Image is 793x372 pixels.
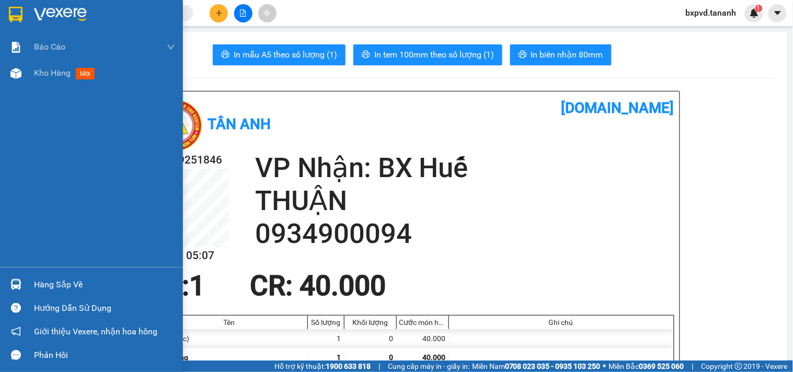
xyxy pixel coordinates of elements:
[755,5,763,12] sup: 1
[274,361,371,372] span: Hỗ trợ kỹ thuật:
[347,318,394,327] div: Khối lượng
[234,48,337,61] span: In mẫu A5 theo số lượng (1)
[255,217,674,250] h2: 0934900094
[10,279,21,290] img: warehouse-icon
[750,8,759,18] img: icon-new-feature
[609,361,684,372] span: Miền Bắc
[34,300,175,316] div: Hướng dẫn sử dụng
[151,329,308,348] div: 1 BÌ (Khác)
[423,353,446,362] span: 40.000
[34,325,157,338] span: Giới thiệu Vexere, nhận hoa hồng
[378,361,380,372] span: |
[9,7,22,22] img: logo-vxr
[11,327,21,336] span: notification
[258,4,277,22] button: aim
[10,42,21,53] img: solution-icon
[213,44,346,65] button: printerIn mẫu A5 theo số lượng (1)
[519,50,527,60] span: printer
[362,50,370,60] span: printer
[234,4,252,22] button: file-add
[337,353,341,362] span: 1
[639,362,684,370] strong: 0369 525 060
[167,43,175,51] span: down
[692,361,694,372] span: |
[531,48,603,61] span: In biên nhận 80mm
[397,329,449,348] div: 40.000
[399,318,446,327] div: Cước món hàng
[603,364,606,368] span: ⚪️
[34,68,71,78] span: Kho hàng
[239,9,247,17] span: file-add
[452,318,671,327] div: Ghi chú
[389,353,394,362] span: 0
[76,68,95,79] span: mới
[190,270,205,302] span: 1
[34,347,175,363] div: Phản hồi
[34,40,65,53] span: Báo cáo
[221,50,229,60] span: printer
[154,318,305,327] div: Tên
[11,303,21,313] span: question-circle
[263,9,271,17] span: aim
[151,152,229,169] h2: PVĐ09251846
[308,329,344,348] div: 1
[250,270,386,302] span: CR : 40.000
[215,9,223,17] span: plus
[757,5,761,12] span: 1
[510,44,612,65] button: printerIn biên nhận 80mm
[353,44,502,65] button: printerIn tem 100mm theo số lượng (1)
[151,247,229,264] h2: [DATE] 05:07
[505,362,601,370] strong: 0708 023 035 - 0935 103 250
[472,361,601,372] span: Miền Nam
[208,115,271,133] b: Tân Anh
[326,362,371,370] strong: 1900 633 818
[374,48,494,61] span: In tem 100mm theo số lượng (1)
[768,4,787,22] button: caret-down
[11,350,21,360] span: message
[255,152,674,184] h2: VP Nhận: BX Huế
[344,329,397,348] div: 0
[735,363,742,370] span: copyright
[677,6,745,19] span: bxpvd.tananh
[311,318,341,327] div: Số lượng
[10,68,21,79] img: warehouse-icon
[210,4,228,22] button: plus
[255,184,674,217] h2: THUẬN
[34,277,175,293] div: Hàng sắp về
[773,8,783,18] span: caret-down
[388,361,469,372] span: Cung cấp máy in - giấy in:
[561,99,674,117] b: [DOMAIN_NAME]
